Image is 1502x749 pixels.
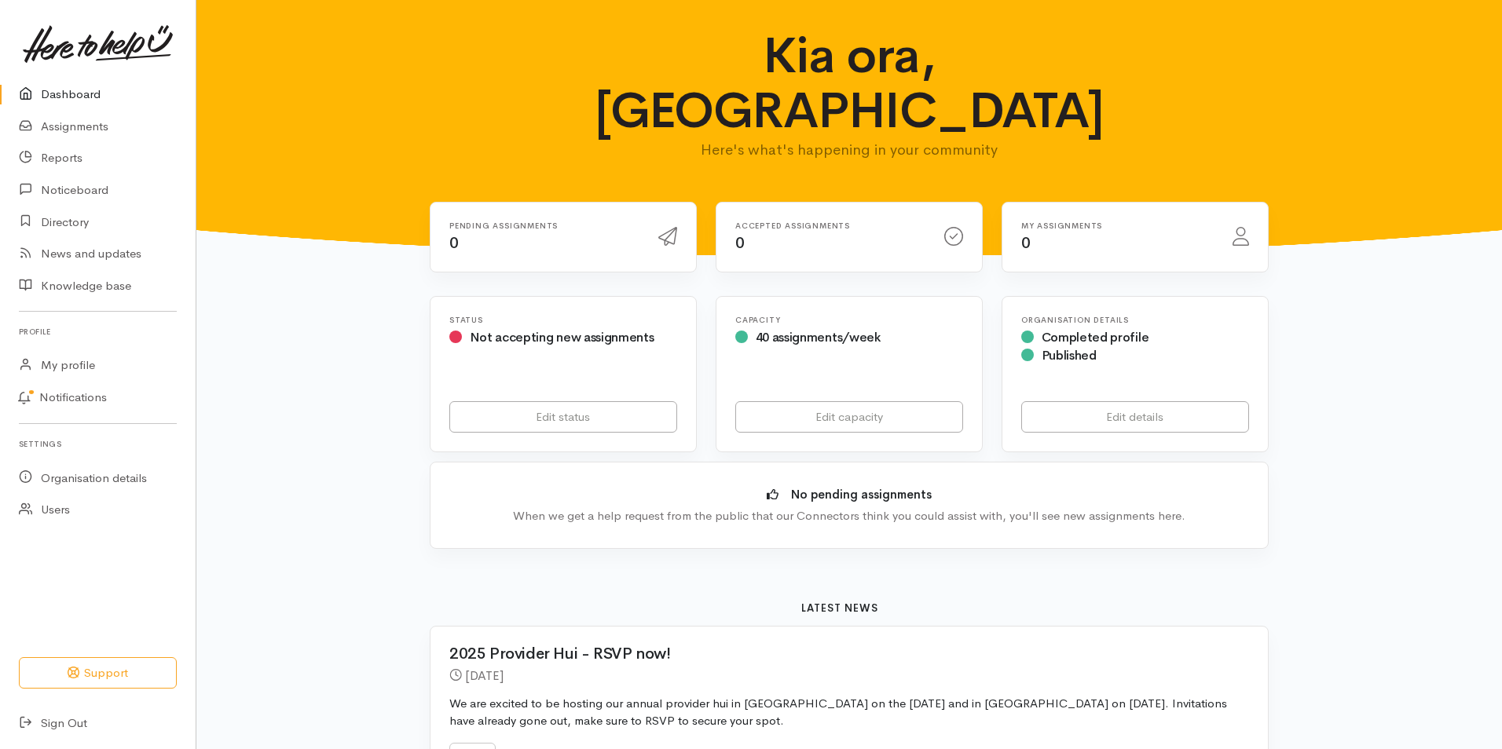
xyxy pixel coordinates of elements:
span: 40 assignments/week [756,329,881,345]
a: Edit status [449,401,677,433]
h6: Capacity [735,316,963,324]
h6: Status [449,316,677,324]
h1: Kia ora, [GEOGRAPHIC_DATA] [542,28,1157,139]
a: Edit capacity [735,401,963,433]
h2: 2025 Provider Hui - RSVP now! [449,645,1230,663]
time: [DATE] [465,667,504,684]
b: No pending assignments [791,487,932,502]
p: Here's what's happening in your community [542,139,1157,161]
h6: Settings [19,433,177,455]
b: Latest news [801,601,878,615]
h6: Organisation Details [1021,316,1249,324]
span: 0 [735,233,745,253]
span: Published [1042,347,1097,364]
span: Not accepting new assignments [470,329,654,345]
h6: Accepted assignments [735,221,925,230]
h6: Profile [19,321,177,342]
span: 0 [1021,233,1031,253]
h6: Pending assignments [449,221,639,230]
button: Support [19,657,177,689]
span: Completed profile [1042,329,1149,345]
a: Edit details [1021,401,1249,433]
div: When we get a help request from the public that our Connectors think you could assist with, you'l... [454,507,1244,525]
p: We are excited to be hosting our annual provider hui in [GEOGRAPHIC_DATA] on the [DATE] and in [G... [449,695,1249,730]
h6: My assignments [1021,221,1214,230]
span: 0 [449,233,459,253]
